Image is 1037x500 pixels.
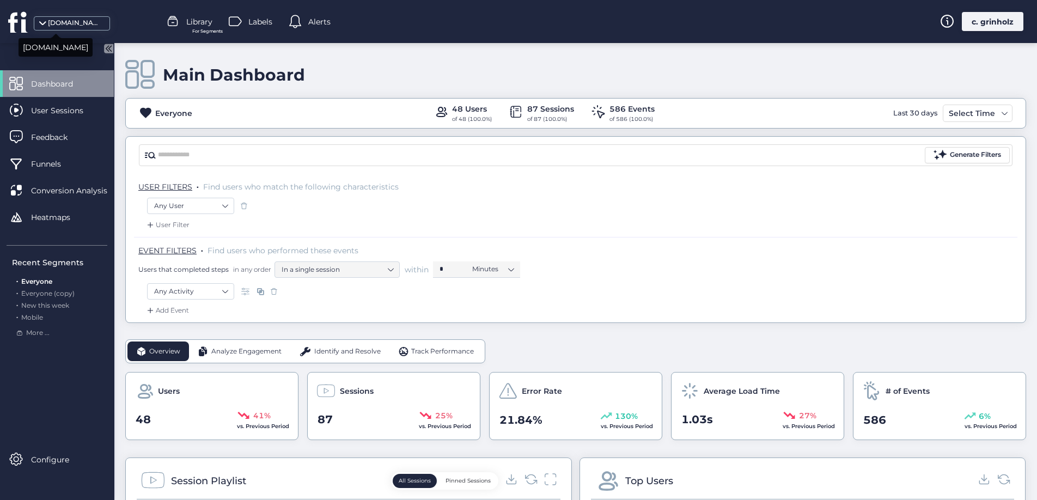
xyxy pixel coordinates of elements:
[248,16,272,28] span: Labels
[314,346,381,357] span: Identify and Resolve
[799,410,816,422] span: 27%
[192,28,223,35] span: For Segments
[16,287,18,297] span: .
[965,423,1017,430] span: vs. Previous Period
[31,185,124,197] span: Conversion Analysis
[154,283,227,300] nz-select-item: Any Activity
[783,423,835,430] span: vs. Previous Period
[704,385,780,397] span: Average Load Time
[31,211,87,223] span: Heatmaps
[48,18,102,28] div: [DOMAIN_NAME]
[12,257,107,269] div: Recent Segments
[886,385,930,397] span: # of Events
[452,115,492,124] div: of 48 (100.0%)
[527,103,574,115] div: 87 Sessions
[393,474,437,488] button: All Sessions
[615,410,638,422] span: 130%
[237,423,289,430] span: vs. Previous Period
[163,65,305,85] div: Main Dashboard
[452,103,492,115] div: 48 Users
[26,328,50,338] span: More ...
[950,150,1001,160] div: Generate Filters
[979,410,991,422] span: 6%
[522,385,562,397] span: Error Rate
[211,346,282,357] span: Analyze Engagement
[282,261,393,278] nz-select-item: In a single session
[16,299,18,309] span: .
[609,115,655,124] div: of 586 (100.0%)
[340,385,374,397] span: Sessions
[625,473,673,489] div: Top Users
[318,411,333,428] span: 87
[499,412,542,429] span: 21.84%
[154,198,227,214] nz-select-item: Any User
[21,277,52,285] span: Everyone
[31,78,89,90] span: Dashboard
[31,105,100,117] span: User Sessions
[171,473,246,489] div: Session Playlist
[31,454,86,466] span: Configure
[203,182,399,192] span: Find users who match the following characteristics
[208,246,358,255] span: Find users who performed these events
[925,147,1010,163] button: Generate Filters
[201,243,203,254] span: .
[440,474,497,488] button: Pinned Sessions
[681,411,713,428] span: 1.03s
[609,103,655,115] div: 586 Events
[863,412,886,429] span: 586
[527,115,574,124] div: of 87 (100.0%)
[145,305,189,316] div: Add Event
[145,219,190,230] div: User Filter
[411,346,474,357] span: Track Performance
[136,411,151,428] span: 48
[435,410,453,422] span: 25%
[419,423,471,430] span: vs. Previous Period
[16,311,18,321] span: .
[138,246,197,255] span: EVENT FILTERS
[405,264,429,275] span: within
[158,385,180,397] span: Users
[31,158,77,170] span: Funnels
[21,313,43,321] span: Mobile
[155,107,192,119] div: Everyone
[186,16,212,28] span: Library
[197,180,199,191] span: .
[253,410,271,422] span: 41%
[962,12,1023,31] div: c. grinholz
[31,131,84,143] span: Feedback
[601,423,653,430] span: vs. Previous Period
[138,182,192,192] span: USER FILTERS
[946,107,998,120] div: Select Time
[890,105,940,122] div: Last 30 days
[21,289,75,297] span: Everyone (copy)
[149,346,180,357] span: Overview
[138,265,229,274] span: Users that completed steps
[308,16,331,28] span: Alerts
[472,261,514,277] nz-select-item: Minutes
[231,265,271,274] span: in any order
[16,275,18,285] span: .
[21,301,69,309] span: New this week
